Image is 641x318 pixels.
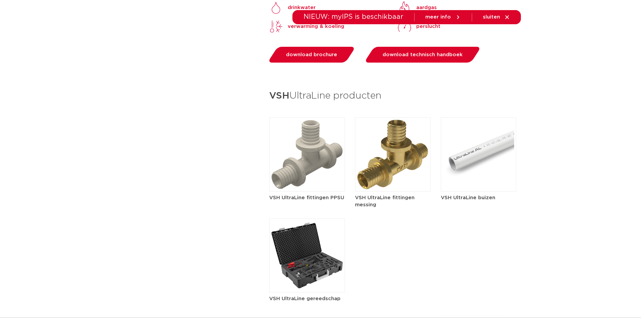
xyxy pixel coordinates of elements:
[269,88,517,104] h3: UltraLine producten
[353,24,382,51] a: downloads
[483,14,500,20] span: sluiten
[383,52,463,57] span: download technisch handboek
[441,152,517,201] a: VSH UltraLine buizen
[269,152,345,201] a: VSH UltraLine fittingen PPSU
[269,194,345,201] h5: VSH UltraLine fittingen PPSU
[269,295,345,302] h5: VSH UltraLine gereedschap
[355,152,431,208] a: VSH UltraLine fittingen messing
[395,24,417,51] a: services
[268,47,356,63] a: download brochure
[269,253,345,302] a: VSH UltraLine gereedschap
[269,91,289,101] strong: VSH
[229,24,454,51] nav: Menu
[487,24,494,51] div: my IPS
[304,13,403,20] span: NIEUW: myIPS is beschikbaar
[425,14,451,20] span: meer info
[229,24,256,51] a: producten
[483,14,510,20] a: sluiten
[270,24,291,51] a: markten
[305,24,340,51] a: toepassingen
[441,194,517,201] h5: VSH UltraLine buizen
[425,14,461,20] a: meer info
[286,52,337,57] span: download brochure
[355,194,431,208] h5: VSH UltraLine fittingen messing
[430,24,454,51] a: over ons
[364,47,481,63] a: download technisch handboek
